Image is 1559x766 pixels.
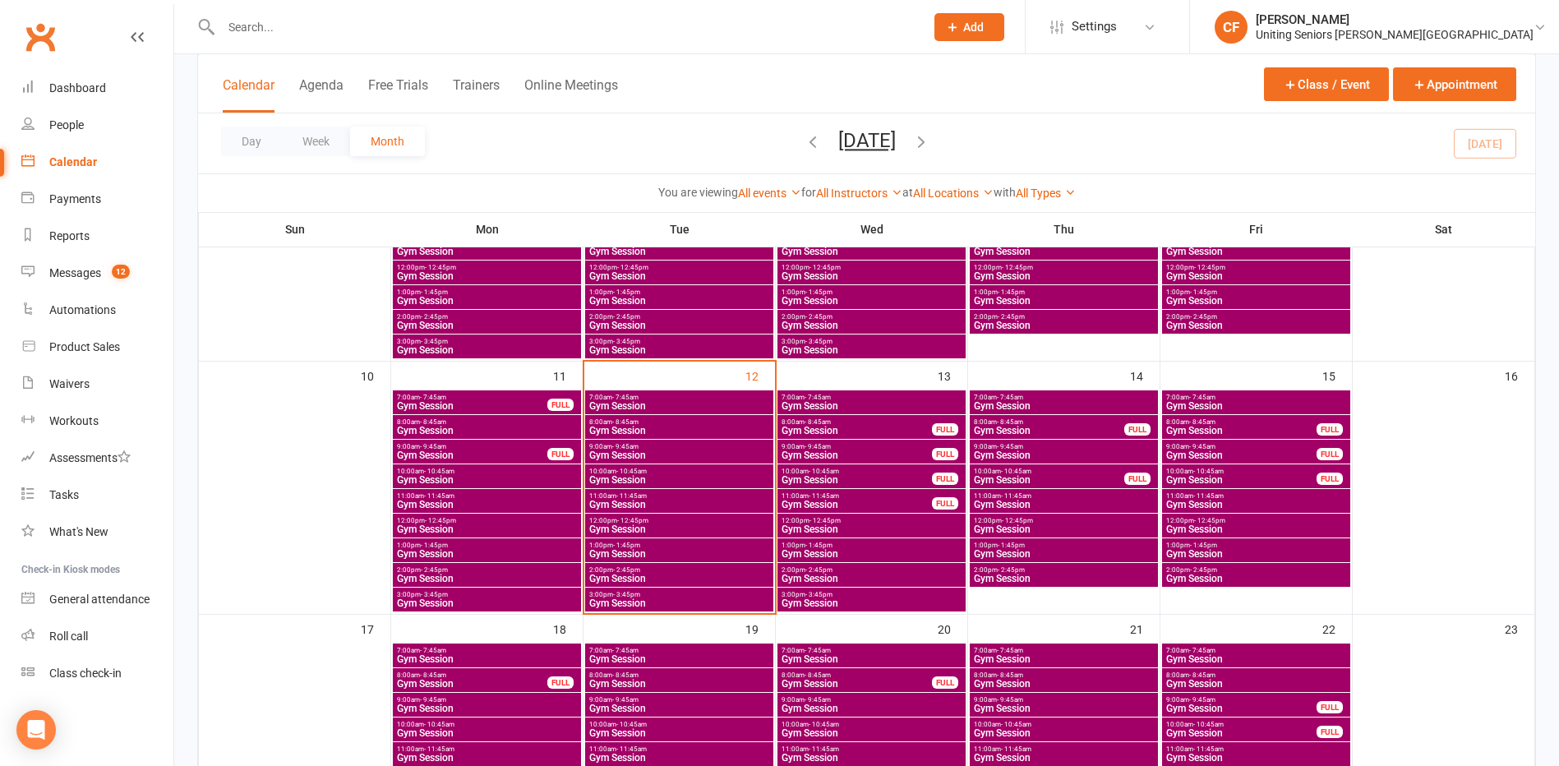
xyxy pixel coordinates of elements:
div: What's New [49,525,108,538]
span: Gym Session [781,549,962,559]
a: Calendar [21,144,173,181]
div: Automations [49,303,116,316]
span: 12:00pm [396,517,578,524]
span: Gym Session [973,574,1155,584]
span: - 12:45pm [1002,264,1033,271]
span: Gym Session [396,500,578,510]
span: Gym Session [588,475,770,485]
span: 2:00pm [396,313,578,321]
span: Gym Session [588,574,770,584]
span: 12:00pm [396,264,578,271]
span: Gym Session [588,271,770,281]
span: - 11:45am [809,492,839,500]
span: - 2:45pm [1190,313,1217,321]
span: - 12:45pm [1002,517,1033,524]
a: General attendance kiosk mode [21,581,173,618]
a: Payments [21,181,173,218]
span: - 10:45am [1193,468,1224,475]
span: 10:00am [588,468,770,475]
span: Gym Session [973,271,1155,281]
span: - 8:45am [420,671,446,679]
span: - 12:45pm [1194,264,1225,271]
span: Gym Session [781,654,962,664]
span: - 3:45pm [421,338,448,345]
span: 2:00pm [781,566,962,574]
span: - 9:45am [612,443,639,450]
span: 2:00pm [781,313,962,321]
span: 1:00pm [1165,542,1347,549]
span: 3:00pm [588,338,770,345]
a: Clubworx [20,16,61,58]
span: 10:00am [1165,468,1317,475]
span: Gym Session [396,549,578,559]
div: FULL [1124,473,1151,485]
span: - 7:45am [1189,647,1215,654]
span: Gym Session [396,296,578,306]
a: What's New [21,514,173,551]
span: Gym Session [396,345,578,355]
div: Payments [49,192,101,205]
span: 3:00pm [588,591,770,598]
span: Gym Session [396,271,578,281]
span: 8:00am [396,671,548,679]
span: - 1:45pm [805,288,833,296]
div: Assessments [49,451,131,464]
input: Search... [216,16,913,39]
a: Messages 12 [21,255,173,292]
span: Gym Session [781,401,962,411]
span: Gym Session [588,345,770,355]
span: Gym Session [973,450,1155,460]
th: Sun [199,212,391,247]
button: [DATE] [838,129,896,152]
span: 7:00am [973,647,1155,654]
th: Tue [583,212,776,247]
span: Gym Session [396,475,578,485]
span: Gym Session [973,247,1155,256]
span: 1:00pm [781,542,962,549]
a: Reports [21,218,173,255]
span: Gym Session [781,271,962,281]
div: 14 [1130,362,1160,389]
span: Gym Session [1165,654,1347,664]
span: - 12:45pm [1194,517,1225,524]
div: 11 [553,362,583,389]
div: Calendar [49,155,97,168]
div: General attendance [49,593,150,606]
button: Calendar [223,77,274,113]
a: People [21,107,173,144]
span: Gym Session [588,549,770,559]
span: - 1:45pm [613,288,640,296]
span: Gym Session [396,247,578,256]
span: 12:00pm [973,517,1155,524]
th: Thu [968,212,1160,247]
span: 8:00am [1165,418,1317,426]
span: 7:00am [396,394,548,401]
span: 1:00pm [973,542,1155,549]
div: CF [1215,11,1248,44]
div: 13 [938,362,967,389]
span: - 1:45pm [1190,542,1217,549]
span: 10:00am [973,468,1125,475]
span: - 2:45pm [998,313,1025,321]
span: - 7:45am [612,647,639,654]
button: Month [350,127,425,156]
span: - 8:45am [1189,418,1215,426]
span: - 7:45am [805,647,831,654]
span: 2:00pm [588,313,770,321]
span: 1:00pm [588,542,770,549]
span: 9:00am [781,443,933,450]
div: FULL [1317,423,1343,436]
span: 7:00am [781,394,962,401]
span: Gym Session [588,426,770,436]
span: Gym Session [396,654,578,664]
th: Sat [1353,212,1535,247]
span: - 8:45am [612,671,639,679]
a: All Instructors [816,187,902,200]
a: All events [738,187,801,200]
div: FULL [932,497,958,510]
span: - 7:45am [420,394,446,401]
span: - 12:45pm [809,264,841,271]
strong: at [902,186,913,199]
span: 2:00pm [396,566,578,574]
span: - 8:45am [997,418,1023,426]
